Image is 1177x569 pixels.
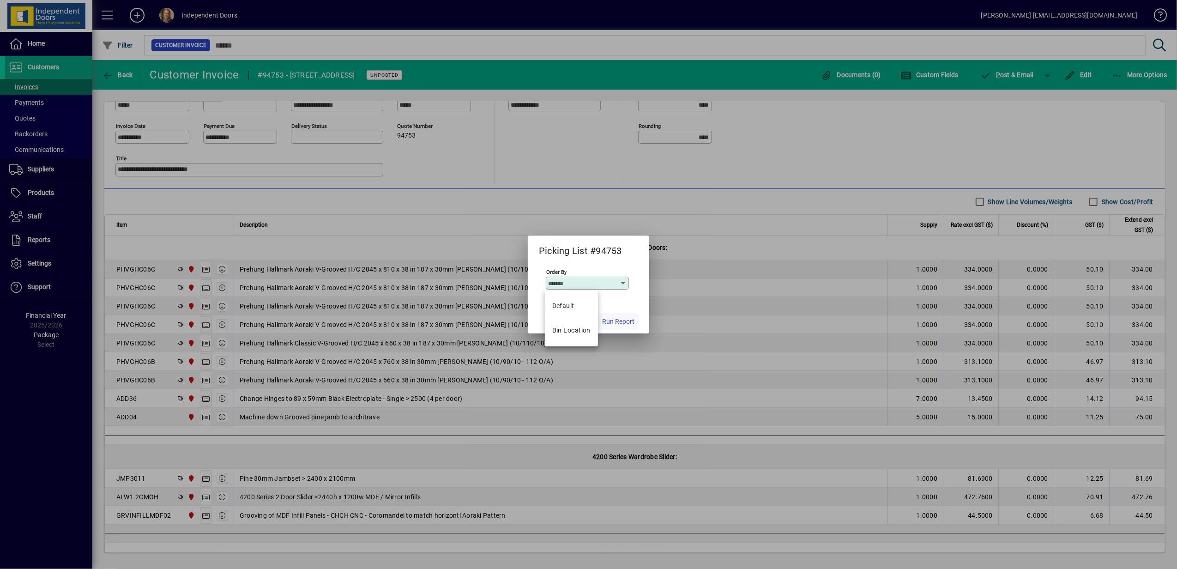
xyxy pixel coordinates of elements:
h2: Picking List #94753 [528,236,633,258]
div: Bin Location [552,326,591,335]
mat-label: Order By [546,269,567,275]
mat-option: Bin Location [545,318,598,343]
button: Run Report [598,313,638,330]
span: Default [552,301,574,311]
span: Run Report [602,317,634,327]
